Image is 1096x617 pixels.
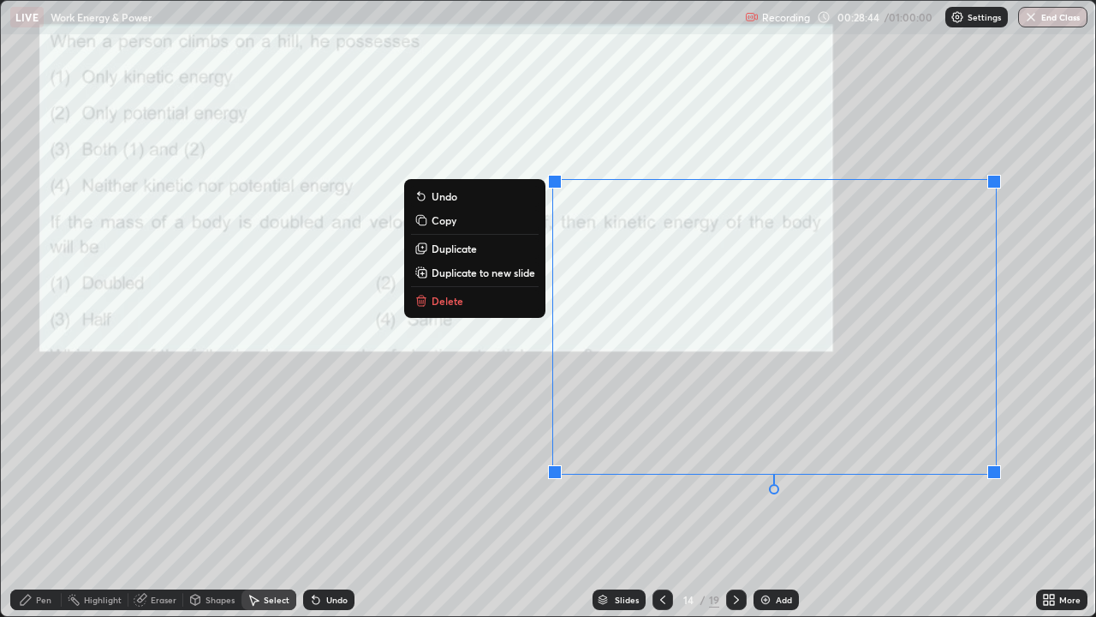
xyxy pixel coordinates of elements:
[709,592,719,608] div: 19
[411,262,539,283] button: Duplicate to new slide
[411,238,539,259] button: Duplicate
[151,596,176,604] div: Eraser
[326,596,348,604] div: Undo
[432,266,535,279] p: Duplicate to new slide
[84,596,122,604] div: Highlight
[432,189,457,203] p: Undo
[411,291,539,311] button: Delete
[432,242,477,255] p: Duplicate
[432,294,463,308] p: Delete
[1024,10,1038,24] img: end-class-cross
[432,213,456,227] p: Copy
[411,186,539,207] button: Undo
[1059,596,1081,604] div: More
[51,10,152,24] p: Work Energy & Power
[680,595,697,605] div: 14
[968,13,1001,21] p: Settings
[411,210,539,231] button: Copy
[762,11,810,24] p: Recording
[264,596,289,604] div: Select
[205,596,235,604] div: Shapes
[745,10,759,24] img: recording.375f2c34.svg
[759,593,772,607] img: add-slide-button
[36,596,51,604] div: Pen
[15,10,39,24] p: LIVE
[615,596,639,604] div: Slides
[776,596,792,604] div: Add
[1018,7,1087,27] button: End Class
[950,10,964,24] img: class-settings-icons
[700,595,706,605] div: /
